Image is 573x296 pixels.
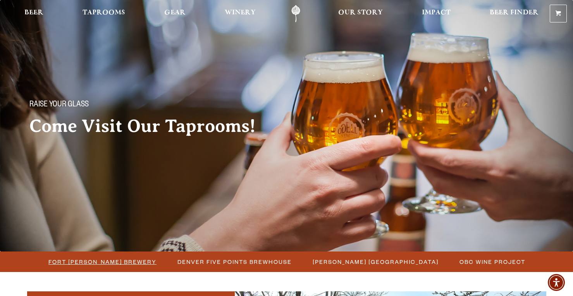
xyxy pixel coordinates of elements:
span: OBC Wine Project [459,256,525,267]
span: Denver Five Points Brewhouse [177,256,292,267]
a: Impact [417,5,456,22]
span: [PERSON_NAME] [GEOGRAPHIC_DATA] [313,256,439,267]
a: Denver Five Points Brewhouse [173,256,296,267]
span: Our Story [338,10,383,16]
a: Our Story [333,5,388,22]
a: Beer Finder [485,5,544,22]
span: Gear [164,10,186,16]
span: Beer Finder [490,10,539,16]
a: [PERSON_NAME] [GEOGRAPHIC_DATA] [308,256,442,267]
a: Odell Home [281,5,310,22]
a: Beer [19,5,48,22]
a: Taprooms [77,5,130,22]
a: Fort [PERSON_NAME] Brewery [44,256,160,267]
span: Taprooms [83,10,125,16]
a: Winery [220,5,261,22]
a: Gear [159,5,191,22]
span: Raise your glass [29,100,89,110]
a: OBC Wine Project [455,256,529,267]
span: Impact [422,10,451,16]
span: Fort [PERSON_NAME] Brewery [48,256,157,267]
h2: Come Visit Our Taprooms! [29,116,271,136]
span: Winery [225,10,256,16]
span: Beer [24,10,43,16]
div: Accessibility Menu [548,274,565,291]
